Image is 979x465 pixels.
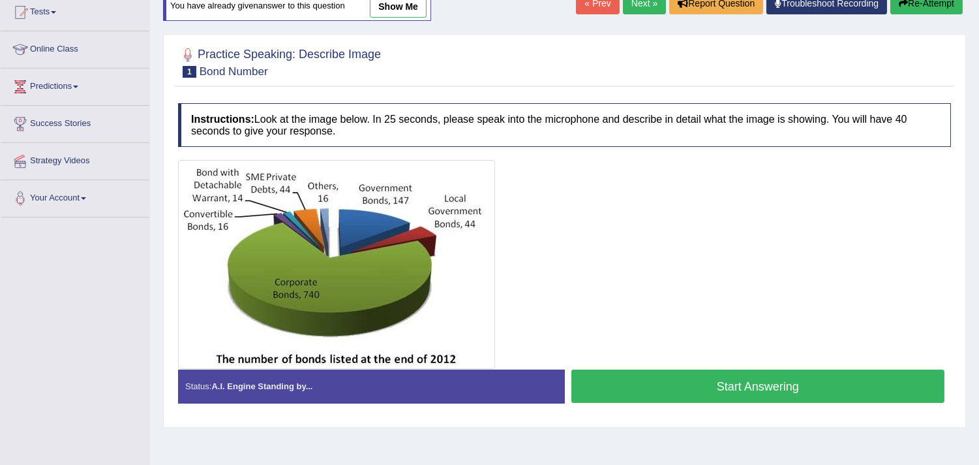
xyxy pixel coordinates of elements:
[1,180,149,213] a: Your Account
[1,106,149,138] a: Success Stories
[183,66,196,78] span: 1
[200,65,268,78] small: Bond Number
[178,370,565,403] div: Status:
[178,45,381,78] h2: Practice Speaking: Describe Image
[211,381,312,391] strong: A.I. Engine Standing by...
[571,370,945,403] button: Start Answering
[1,69,149,101] a: Predictions
[1,31,149,64] a: Online Class
[1,143,149,176] a: Strategy Videos
[191,114,254,125] b: Instructions:
[178,103,951,147] h4: Look at the image below. In 25 seconds, please speak into the microphone and describe in detail w...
